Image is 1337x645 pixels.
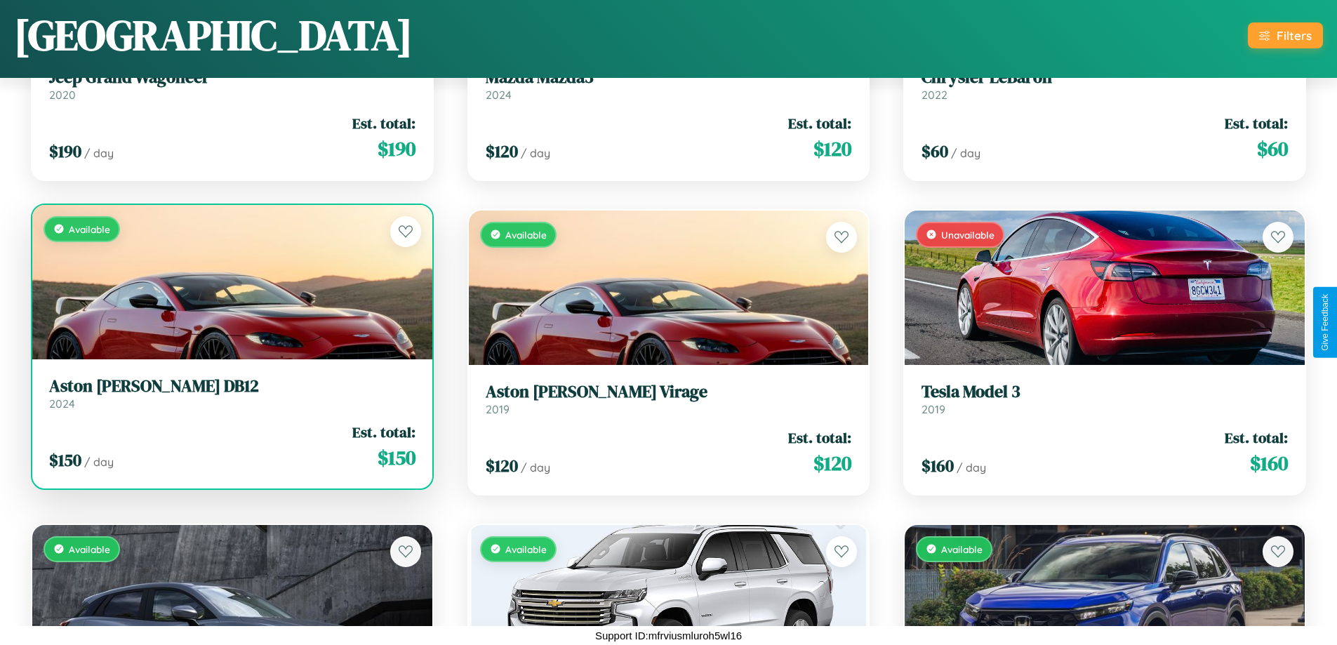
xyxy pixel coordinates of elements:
span: $ 120 [813,449,851,477]
span: / day [951,146,980,160]
p: Support ID: mfrviusmluroh5wl16 [595,626,742,645]
span: $ 160 [1250,449,1288,477]
h3: Mazda Mazda3 [486,67,852,88]
span: 2019 [922,402,945,416]
span: 2019 [486,402,510,416]
h3: Jeep Grand Wagoneer [49,67,415,88]
span: Est. total: [352,113,415,133]
span: / day [84,146,114,160]
span: $ 120 [486,454,518,477]
span: $ 190 [49,140,81,163]
span: Available [941,543,983,555]
span: / day [957,460,986,474]
h3: Chrysler LeBaron [922,67,1288,88]
span: 2024 [49,397,75,411]
a: Jeep Grand Wagoneer2020 [49,67,415,102]
span: 2024 [486,88,512,102]
span: 2022 [922,88,947,102]
div: Give Feedback [1320,294,1330,351]
span: / day [521,460,550,474]
a: Mazda Mazda32024 [486,67,852,102]
span: $ 150 [378,444,415,472]
span: Est. total: [352,422,415,442]
span: Est. total: [1225,427,1288,448]
h3: Aston [PERSON_NAME] DB12 [49,376,415,397]
span: $ 190 [378,135,415,163]
span: $ 120 [486,140,518,163]
span: Est. total: [788,427,851,448]
span: $ 60 [1257,135,1288,163]
span: Available [69,543,110,555]
a: Aston [PERSON_NAME] DB122024 [49,376,415,411]
a: Aston [PERSON_NAME] Virage2019 [486,382,852,416]
h3: Aston [PERSON_NAME] Virage [486,382,852,402]
a: Tesla Model 32019 [922,382,1288,416]
span: Available [505,543,547,555]
a: Chrysler LeBaron2022 [922,67,1288,102]
span: Available [505,229,547,241]
h3: Tesla Model 3 [922,382,1288,402]
div: Filters [1277,28,1312,43]
span: 2020 [49,88,76,102]
button: Filters [1248,22,1323,48]
span: $ 150 [49,448,81,472]
span: $ 160 [922,454,954,477]
span: Unavailable [941,229,995,241]
span: / day [84,455,114,469]
span: Est. total: [788,113,851,133]
span: Est. total: [1225,113,1288,133]
span: Available [69,223,110,235]
span: $ 60 [922,140,948,163]
h1: [GEOGRAPHIC_DATA] [14,6,413,64]
span: $ 120 [813,135,851,163]
span: / day [521,146,550,160]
